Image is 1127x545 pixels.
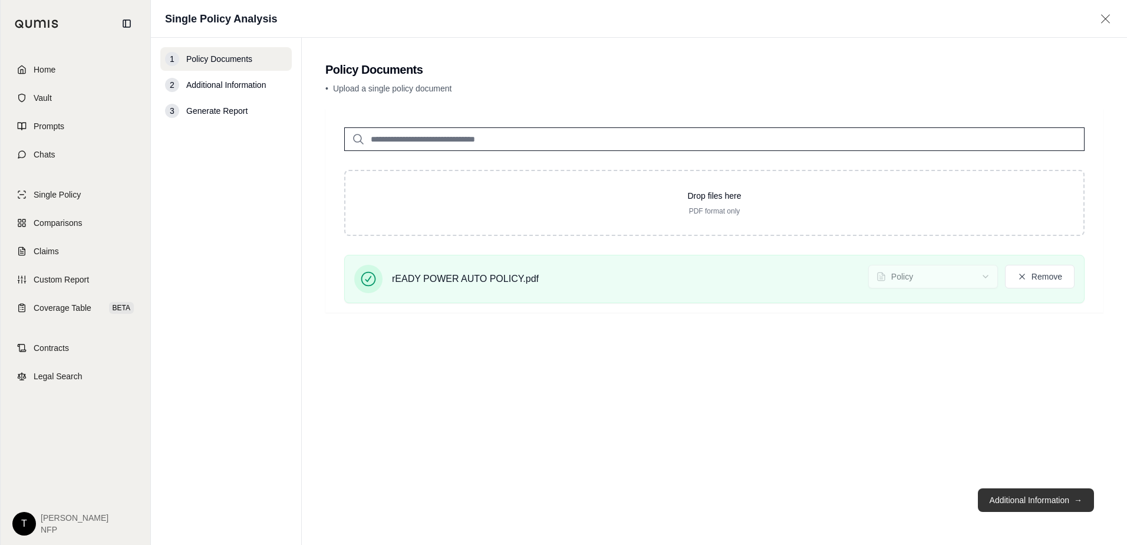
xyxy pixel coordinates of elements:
div: T [12,512,36,536]
span: Coverage Table [34,302,91,314]
span: Vault [34,92,52,104]
span: Legal Search [34,370,83,382]
span: BETA [109,302,134,314]
h1: Single Policy Analysis [165,11,277,27]
span: Comparisons [34,217,82,229]
span: Policy Documents [186,53,252,65]
span: Custom Report [34,274,89,285]
div: 1 [165,52,179,66]
span: Claims [34,245,59,257]
a: Comparisons [8,210,143,236]
a: Home [8,57,143,83]
span: [PERSON_NAME] [41,512,108,524]
a: Prompts [8,113,143,139]
span: Contracts [34,342,69,354]
a: Vault [8,85,143,111]
p: Drop files here [364,190,1065,202]
a: Legal Search [8,363,143,389]
span: Chats [34,149,55,160]
span: NFP [41,524,108,536]
button: Collapse sidebar [117,14,136,33]
span: • [325,84,328,93]
div: 3 [165,104,179,118]
h2: Policy Documents [325,61,1103,78]
span: Upload a single policy document [333,84,452,93]
span: → [1074,494,1082,506]
span: Additional Information [186,79,266,91]
a: Claims [8,238,143,264]
a: Custom Report [8,267,143,293]
a: Chats [8,142,143,168]
span: Prompts [34,120,64,132]
span: Single Policy [34,189,81,201]
a: Coverage TableBETA [8,295,143,321]
a: Single Policy [8,182,143,208]
button: Remove [1005,265,1075,288]
p: PDF format only [364,206,1065,216]
span: Home [34,64,55,75]
span: rEADY POWER AUTO POLICY.pdf [392,272,539,286]
img: Qumis Logo [15,19,59,28]
button: Additional Information→ [978,488,1094,512]
div: 2 [165,78,179,92]
a: Contracts [8,335,143,361]
span: Generate Report [186,105,248,117]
